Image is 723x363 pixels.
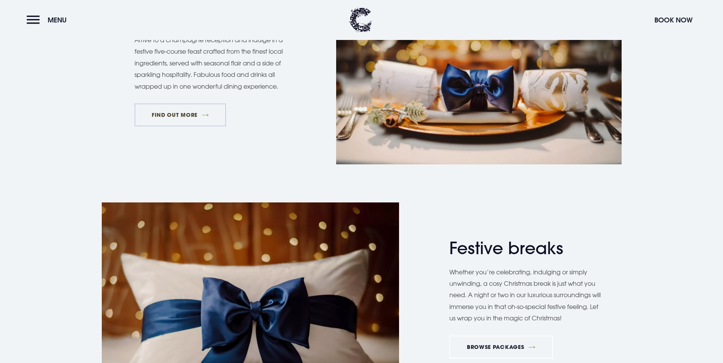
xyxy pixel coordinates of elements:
[27,12,71,28] button: Menu
[135,103,226,126] a: FIND OUT MORE
[349,8,372,32] img: Clandeboye Lodge
[651,12,696,28] button: Book Now
[449,336,553,358] a: BROWSE PACKAGES
[48,16,67,24] span: Menu
[449,238,598,258] h2: Festive breaks
[449,266,606,324] p: Whether you’re celebrating, indulging or simply unwinding, a cosy Christmas break is just what yo...
[135,34,291,92] p: Arrive to a champagne reception and indulge in a festive five-course feast crafted from the fines...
